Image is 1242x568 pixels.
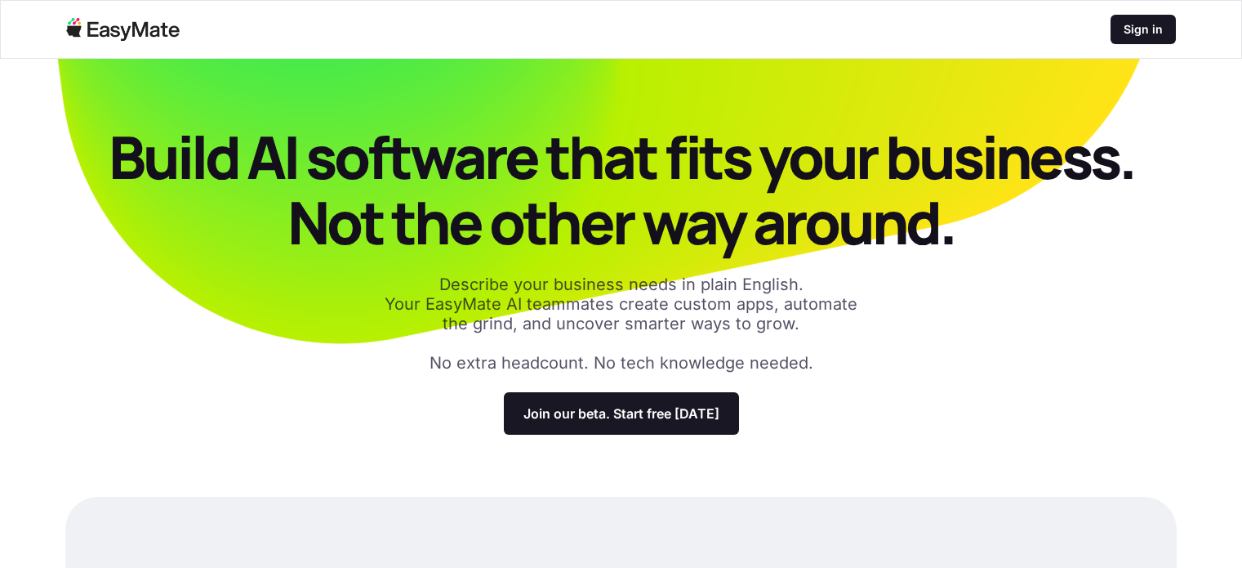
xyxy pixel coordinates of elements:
a: Sign in [1111,15,1176,44]
p: Build AI software that fits your business. Not the other way around. [65,124,1177,255]
p: No extra headcount. No tech knowledge needed. [430,353,813,373]
p: Sign in [1124,21,1163,38]
p: Join our beta. Start free [DATE] [523,405,719,422]
a: Join our beta. Start free [DATE] [504,392,739,435]
p: Describe your business needs in plain English. Your EasyMate AI teammates create custom apps, aut... [376,275,866,333]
